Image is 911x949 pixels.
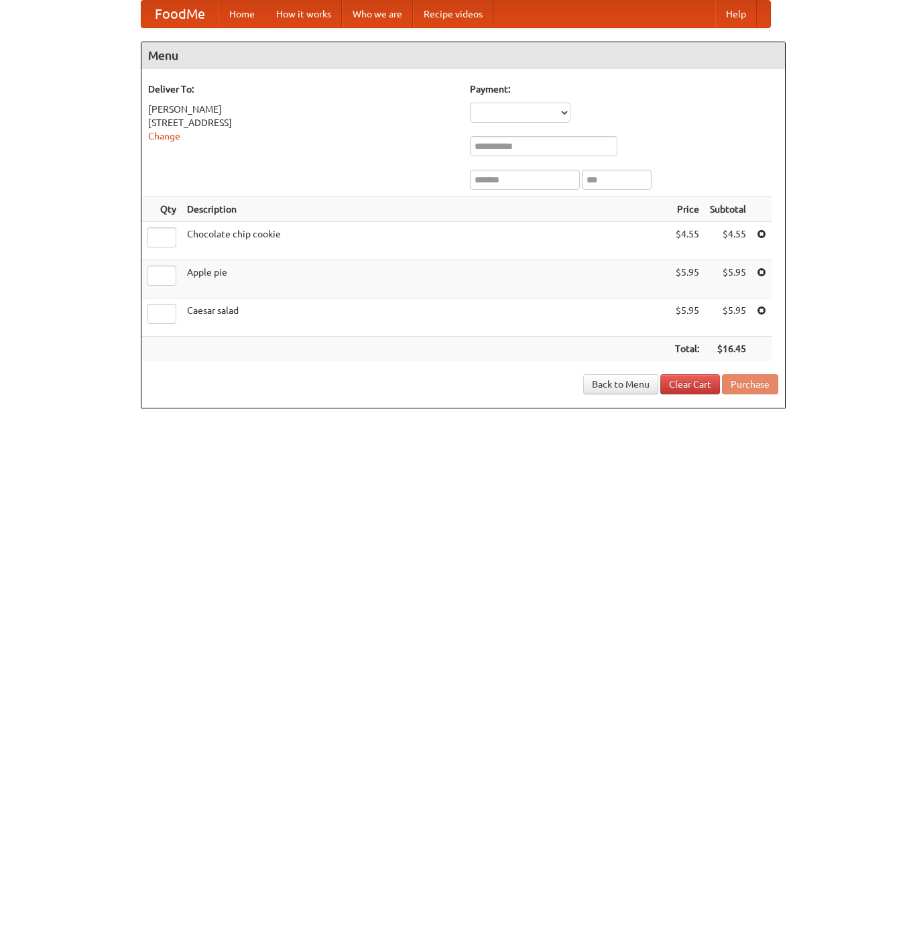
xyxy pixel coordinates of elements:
[182,197,670,222] th: Description
[722,374,778,394] button: Purchase
[705,222,751,260] td: $4.55
[470,82,778,96] h5: Payment:
[265,1,342,27] a: How it works
[148,131,180,142] a: Change
[141,1,219,27] a: FoodMe
[705,337,751,361] th: $16.45
[583,374,658,394] a: Back to Menu
[670,222,705,260] td: $4.55
[182,260,670,298] td: Apple pie
[342,1,413,27] a: Who we are
[715,1,757,27] a: Help
[670,197,705,222] th: Price
[705,260,751,298] td: $5.95
[182,298,670,337] td: Caesar salad
[413,1,493,27] a: Recipe videos
[705,197,751,222] th: Subtotal
[670,260,705,298] td: $5.95
[148,116,457,129] div: [STREET_ADDRESS]
[219,1,265,27] a: Home
[182,222,670,260] td: Chocolate chip cookie
[148,103,457,116] div: [PERSON_NAME]
[141,42,785,69] h4: Menu
[670,298,705,337] td: $5.95
[705,298,751,337] td: $5.95
[148,82,457,96] h5: Deliver To:
[141,197,182,222] th: Qty
[670,337,705,361] th: Total:
[660,374,720,394] a: Clear Cart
